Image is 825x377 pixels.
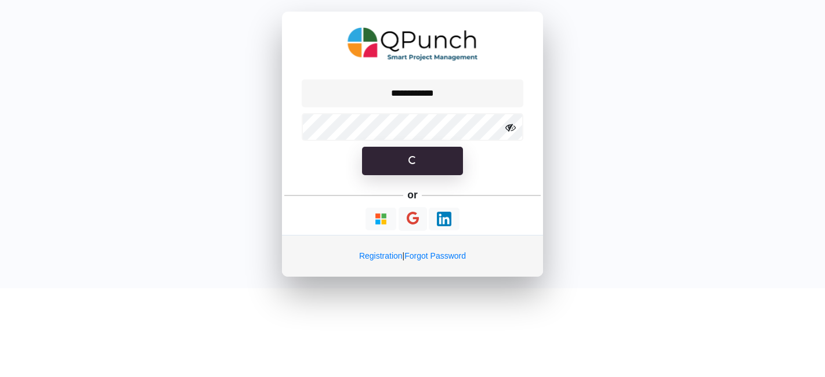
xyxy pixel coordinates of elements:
h5: or [406,187,420,203]
button: Continue With Google [399,207,427,231]
button: Continue With LinkedIn [429,208,459,230]
a: Registration [359,251,403,260]
a: Forgot Password [404,251,466,260]
img: Loading... [374,212,388,226]
div: | [282,235,543,277]
img: Loading... [437,212,451,226]
img: QPunch [348,23,478,65]
button: Continue With Microsoft Azure [366,208,396,230]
